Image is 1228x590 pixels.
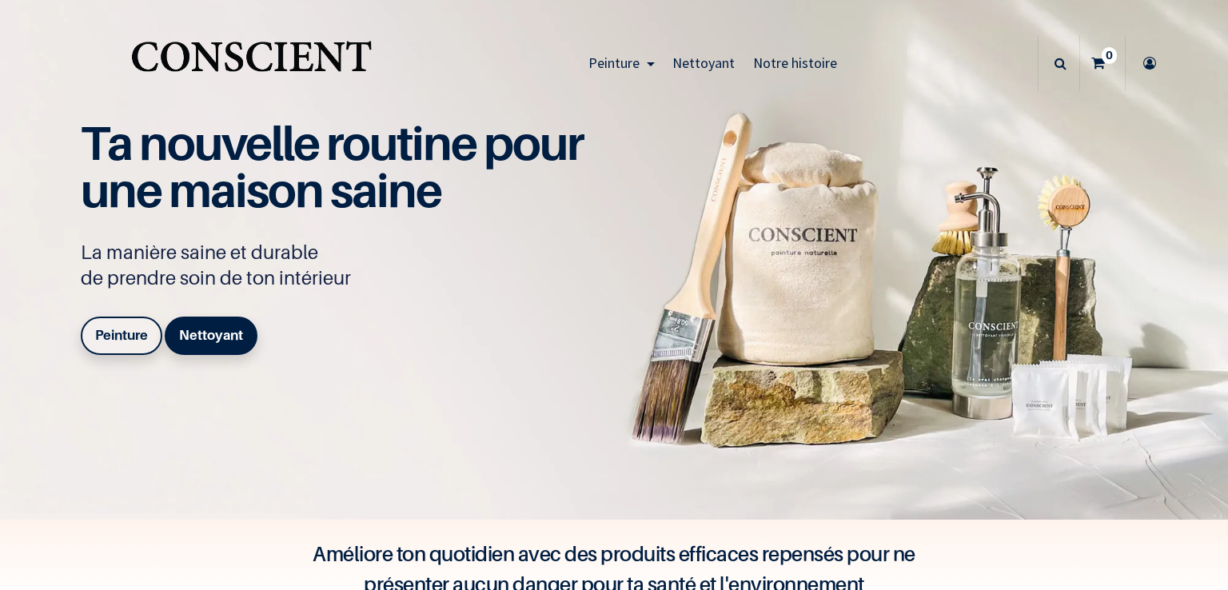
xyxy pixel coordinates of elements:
p: La manière saine et durable de prendre soin de ton intérieur [81,240,600,291]
a: Nettoyant [165,317,257,355]
a: Logo of Conscient [128,32,375,95]
span: Notre histoire [753,54,837,72]
img: Conscient [128,32,375,95]
b: Peinture [95,327,148,343]
span: Nettoyant [672,54,735,72]
b: Nettoyant [179,327,243,343]
sup: 0 [1102,47,1117,63]
a: Peinture [81,317,162,355]
a: 0 [1080,35,1125,91]
span: Ta nouvelle routine pour une maison saine [81,114,583,218]
a: Peinture [580,35,664,91]
span: Peinture [588,54,640,72]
